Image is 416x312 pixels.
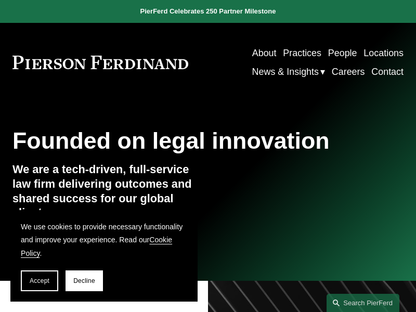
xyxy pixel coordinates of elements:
[21,270,58,291] button: Accept
[252,63,319,80] span: News & Insights
[21,220,187,260] p: We use cookies to provide necessary functionality and improve your experience. Read our .
[371,62,404,81] a: Contact
[363,44,404,62] a: Locations
[328,44,357,62] a: People
[327,294,399,312] a: Search this site
[21,236,172,257] a: Cookie Policy
[332,62,365,81] a: Careers
[283,44,321,62] a: Practices
[12,162,208,219] h4: We are a tech-driven, full-service law firm delivering outcomes and shared success for our global...
[30,277,49,284] span: Accept
[66,270,103,291] button: Decline
[10,210,198,302] section: Cookie banner
[252,62,325,81] a: folder dropdown
[73,277,95,284] span: Decline
[252,44,277,62] a: About
[12,127,339,154] h1: Founded on legal innovation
